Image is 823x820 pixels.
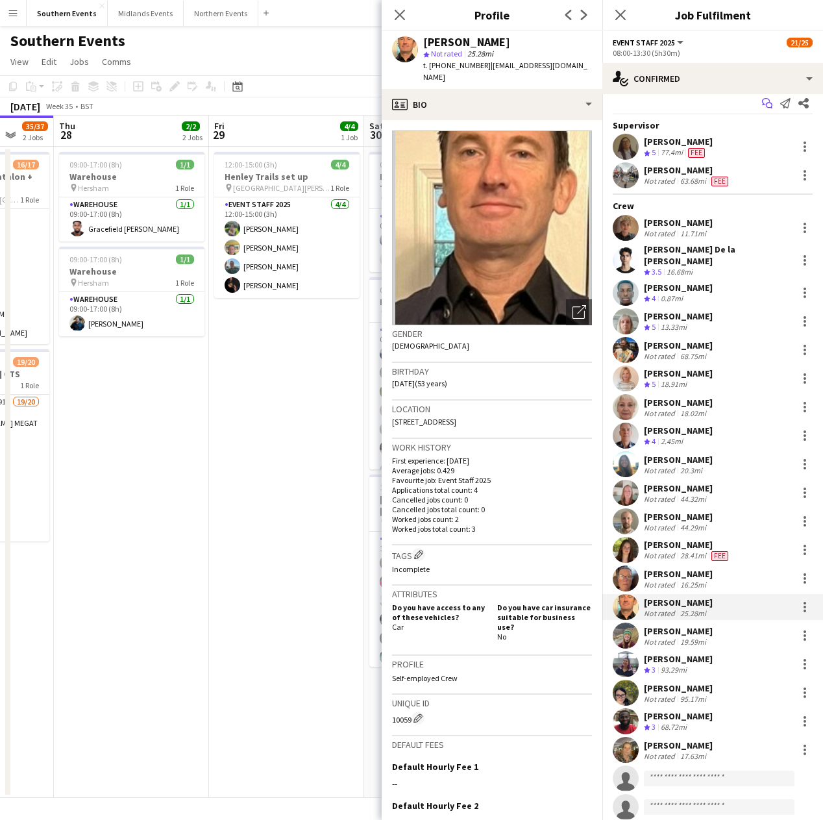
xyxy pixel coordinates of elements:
span: [DEMOGRAPHIC_DATA] [392,341,469,351]
div: Crew has different fees then in role [709,551,731,561]
p: Worked jobs count: 2 [392,514,592,524]
h3: RT Kit Assistant - Henley Trails 10k + Half [369,171,515,194]
span: 28 [57,127,75,142]
app-card-role: Warehouse1/109:00-17:00 (8h)Gracefield [PERSON_NAME] [59,197,204,242]
app-card-role: Event Staff 20254/412:00-15:00 (3h)[PERSON_NAME][PERSON_NAME][PERSON_NAME][PERSON_NAME] [214,197,360,298]
button: Southern Events [27,1,108,26]
span: Car [392,622,404,632]
div: 2.45mi [658,436,685,447]
span: 06:00-14:00 (8h) [380,160,432,169]
div: [PERSON_NAME] [644,739,713,751]
app-job-card: 07:00-14:00 (7h)67/70Henley Trails 10k + Half [GEOGRAPHIC_DATA][PERSON_NAME]1 RoleEvent Staff 202... [369,277,515,469]
div: 44.32mi [678,494,709,504]
span: Fri [214,120,225,132]
span: Hersham [78,183,109,193]
span: [DATE] (53 years) [392,379,447,388]
div: 63.68mi [678,176,709,186]
div: [PERSON_NAME] [644,682,713,694]
app-job-card: 09:00-17:00 (8h)1/1Warehouse Hersham1 RoleWarehouse1/109:00-17:00 (8h)Gracefield [PERSON_NAME] [59,152,204,242]
div: 77.4mi [658,147,685,158]
div: Bio [382,89,602,120]
div: Not rated [644,466,678,475]
span: Fee [688,148,705,158]
h3: Unique ID [392,697,592,709]
h3: Gender [392,328,592,340]
span: View [10,56,29,68]
a: Edit [36,53,62,70]
div: [PERSON_NAME] De la [PERSON_NAME] [644,243,792,267]
span: Not rated [431,49,462,58]
span: Comms [102,56,131,68]
p: Worked jobs total count: 3 [392,524,592,534]
div: [PERSON_NAME] [644,136,713,147]
span: 3 [652,665,656,675]
div: 12:00-15:00 (3h)4/4Henley Trails set up [GEOGRAPHIC_DATA][PERSON_NAME]1 RoleEvent Staff 20254/412... [214,152,360,298]
div: 06:00-14:00 (8h)2/2RT Kit Assistant - Henley Trails 10k + Half [GEOGRAPHIC_DATA][PERSON_NAME]1 Ro... [369,152,515,272]
span: 4/4 [340,121,358,131]
h3: Warehouse [59,266,204,277]
p: Average jobs: 0.429 [392,466,592,475]
div: 10059 [392,712,592,725]
div: [DATE] [10,100,40,113]
h3: Work history [392,441,592,453]
span: 3 [652,722,656,732]
div: 44.29mi [678,523,709,532]
h3: Location [392,403,592,415]
div: 95.17mi [678,694,709,704]
span: Edit [42,56,56,68]
h3: Henley Trails set up [214,171,360,182]
span: [GEOGRAPHIC_DATA][PERSON_NAME] [233,183,330,193]
span: 5 [652,379,656,389]
button: Midlands Events [108,1,184,26]
div: [PERSON_NAME] [423,36,510,48]
div: 08:00-13:30 (5h30m) [613,48,813,58]
div: [PERSON_NAME] [644,282,713,293]
div: 0.87mi [658,293,685,304]
span: Jobs [69,56,89,68]
div: [PERSON_NAME] [644,164,731,176]
div: 2 Jobs [182,132,203,142]
a: View [5,53,34,70]
div: 68.72mi [658,722,689,733]
h3: Default Hourly Fee 1 [392,761,478,773]
h3: Warehouse [59,171,204,182]
div: 16.68mi [664,267,695,278]
p: Self-employed Crew [392,673,592,683]
div: Not rated [644,694,678,704]
h3: Attributes [392,588,592,600]
span: 21/25 [787,38,813,47]
div: [PERSON_NAME] [644,425,713,436]
div: Not rated [644,580,678,590]
app-job-card: 10:00-16:00 (6h)6/9[PERSON_NAME][GEOGRAPHIC_DATA] Set Up [PERSON_NAME][GEOGRAPHIC_DATA] Tri Set U... [369,475,515,667]
app-job-card: 09:00-17:00 (8h)1/1Warehouse Hersham1 RoleWarehouse1/109:00-17:00 (8h)[PERSON_NAME] [59,247,204,336]
h3: Profile [392,658,592,670]
h3: Job Fulfilment [602,6,823,23]
span: 4 [652,436,656,446]
div: [PERSON_NAME] [644,625,713,637]
span: 29 [212,127,225,142]
h1: Southern Events [10,31,125,51]
img: Crew avatar or photo [392,130,592,325]
div: Crew has different fees then in role [709,176,731,186]
div: Confirmed [602,63,823,94]
button: Northern Events [184,1,258,26]
div: BST [80,101,93,111]
span: t. [PHONE_NUMBER] [423,60,491,70]
span: No [497,632,506,641]
p: First experience: [DATE] [392,456,592,466]
span: Hersham [78,278,109,288]
div: 2 Jobs [23,132,47,142]
span: 09:00-17:00 (8h) [69,160,122,169]
h3: Default Hourly Fee 2 [392,800,478,812]
div: [PERSON_NAME] [644,367,713,379]
div: -- [392,778,592,789]
div: 17.63mi [678,751,709,761]
p: Applications total count: 4 [392,485,592,495]
div: 68.75mi [678,351,709,361]
app-card-role: Kit Marshal2/206:00-14:00 (8h)[PERSON_NAME][PERSON_NAME] [369,209,515,272]
div: 93.29mi [658,665,689,676]
div: 16.25mi [678,580,709,590]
